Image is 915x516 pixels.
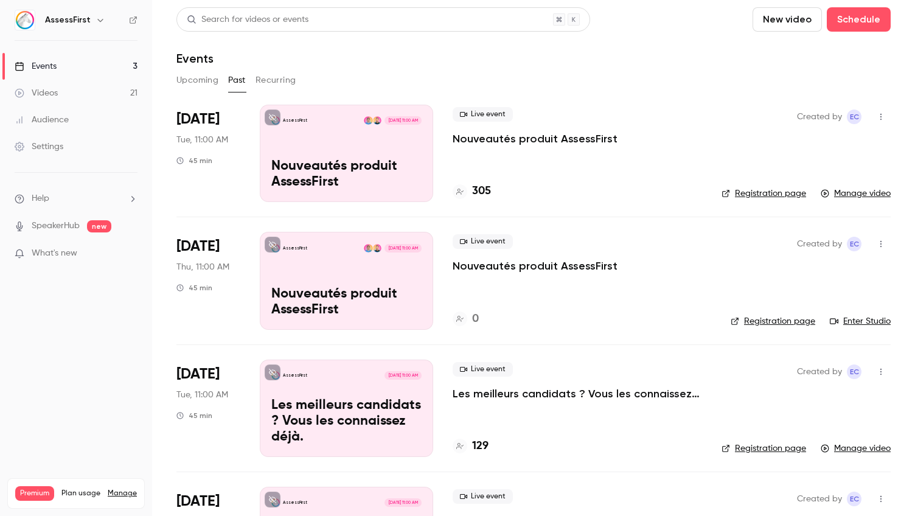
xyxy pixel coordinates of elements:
div: Jul 8 Tue, 11:00 AM (Europe/Paris) [176,360,240,457]
a: Nouveautés produit AssessFirstAssessFirstEmeric KubiakSimon Baron[DATE] 11:00 AMNouveautés produi... [260,232,433,329]
span: [DATE] [176,492,220,511]
h4: 305 [472,183,491,200]
span: Live event [453,107,513,122]
a: Nouveautés produit AssessFirst [453,259,618,273]
h4: 129 [472,438,489,455]
span: Live event [453,234,513,249]
img: Simon Baron [364,244,372,253]
h6: AssessFirst [45,14,91,26]
span: Plan usage [61,489,100,498]
div: 45 min [176,283,212,293]
span: EC [850,237,859,251]
a: Registration page [722,442,806,455]
a: Manage video [821,442,891,455]
span: Emmanuelle Cortes [847,110,861,124]
div: Aug 28 Thu, 11:00 AM (Europe/Paris) [176,232,240,329]
span: [DATE] 11:00 AM [384,498,421,507]
img: Emeric Kubiak [373,244,381,253]
li: help-dropdown-opener [15,192,137,205]
div: Sep 16 Tue, 11:00 AM (Europe/Paris) [176,105,240,202]
span: Tue, 11:00 AM [176,134,228,146]
img: Emeric Kubiak [373,116,381,125]
p: Les meilleurs candidats ? Vous les connaissez déjà. [271,398,422,445]
a: Manage [108,489,137,498]
span: Emmanuelle Cortes [847,237,861,251]
span: Created by [797,237,842,251]
span: Emmanuelle Cortes [847,492,861,506]
div: Videos [15,87,58,99]
iframe: Noticeable Trigger [123,248,137,259]
h1: Events [176,51,214,66]
div: Settings [15,141,63,153]
a: Registration page [731,315,815,327]
a: Les meilleurs candidats ? Vous les connaissez déjà.AssessFirst[DATE] 11:00 AMLes meilleurs candid... [260,360,433,457]
span: Premium [15,486,54,501]
div: 45 min [176,156,212,166]
span: [DATE] [176,110,220,129]
span: EC [850,364,859,379]
span: [DATE] 11:00 AM [384,371,421,380]
div: 45 min [176,411,212,420]
span: Thu, 11:00 AM [176,261,229,273]
span: Created by [797,110,842,124]
a: Nouveautés produit AssessFirstAssessFirstEmeric KubiakSimon Baron[DATE] 11:00 AMNouveautés produi... [260,105,433,202]
span: [DATE] 11:00 AM [384,244,421,253]
a: 0 [453,311,479,327]
span: Created by [797,364,842,379]
a: Les meilleurs candidats ? Vous les connaissez déjà. [453,386,702,401]
div: Search for videos or events [187,13,308,26]
a: Nouveautés produit AssessFirst [453,131,618,146]
button: Past [228,71,246,90]
span: Live event [453,489,513,504]
img: AssessFirst [15,10,35,30]
p: AssessFirst [283,500,307,506]
span: EC [850,110,859,124]
span: What's new [32,247,77,260]
a: Enter Studio [830,315,891,327]
div: Audience [15,114,69,126]
span: [DATE] 11:00 AM [384,116,421,125]
h4: 0 [472,311,479,327]
span: [DATE] [176,364,220,384]
span: Help [32,192,49,205]
a: SpeakerHub [32,220,80,232]
a: Registration page [722,187,806,200]
span: Tue, 11:00 AM [176,389,228,401]
p: Nouveautés produit AssessFirst [271,287,422,318]
div: Events [15,60,57,72]
span: Live event [453,362,513,377]
p: AssessFirst [283,117,307,124]
button: Schedule [827,7,891,32]
span: new [87,220,111,232]
a: 305 [453,183,491,200]
img: Simon Baron [364,116,372,125]
a: Manage video [821,187,891,200]
button: New video [753,7,822,32]
p: AssessFirst [283,372,307,378]
a: 129 [453,438,489,455]
p: Nouveautés produit AssessFirst [271,159,422,190]
button: Upcoming [176,71,218,90]
p: AssessFirst [283,245,307,251]
span: Created by [797,492,842,506]
span: [DATE] [176,237,220,256]
span: EC [850,492,859,506]
button: Recurring [256,71,296,90]
span: Emmanuelle Cortes [847,364,861,379]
